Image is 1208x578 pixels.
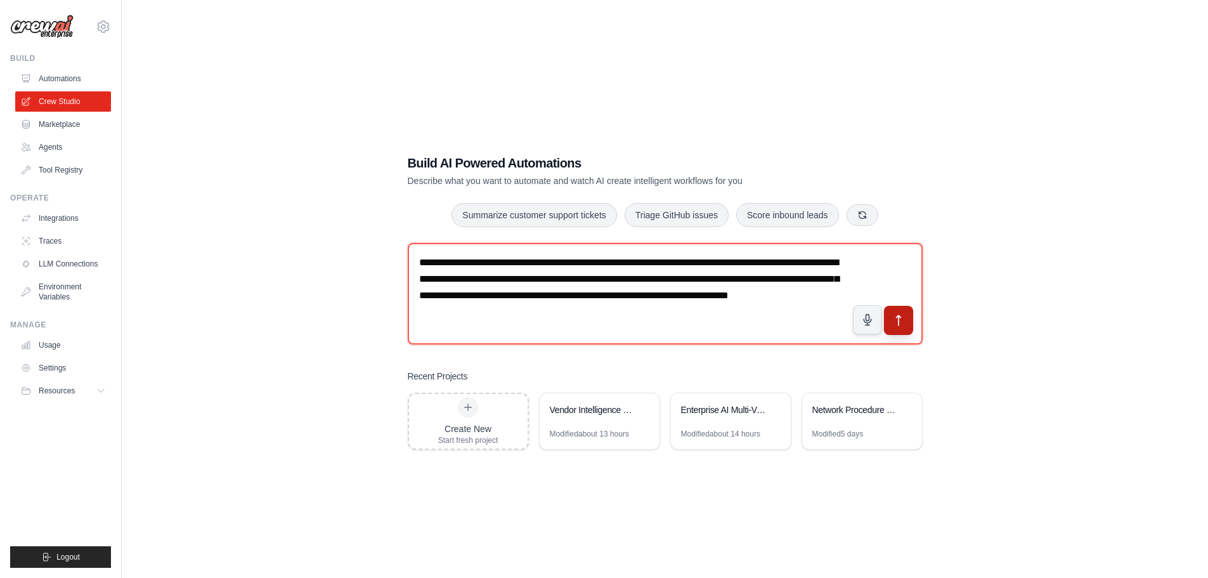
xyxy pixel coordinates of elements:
[15,114,111,135] a: Marketplace
[15,381,111,401] button: Resources
[39,386,75,396] span: Resources
[681,429,760,439] div: Modified about 14 hours
[10,320,111,330] div: Manage
[15,91,111,112] a: Crew Studio
[408,154,834,172] h1: Build AI Powered Automations
[15,358,111,378] a: Settings
[15,137,111,157] a: Agents
[10,193,111,203] div: Operate
[10,546,111,568] button: Logout
[1145,517,1208,578] iframe: Chat Widget
[812,404,899,416] div: Network Procedure Document Generator
[15,277,111,307] a: Environment Variables
[15,208,111,228] a: Integrations
[550,404,637,416] div: Vendor Intelligence Learning System
[15,335,111,355] a: Usage
[408,370,468,383] h3: Recent Projects
[56,552,80,562] span: Logout
[847,204,878,226] button: Get new suggestions
[625,203,729,227] button: Triage GitHub issues
[10,53,111,63] div: Build
[853,305,882,334] button: Click to speak your automation idea
[438,423,498,435] div: Create New
[408,174,834,187] p: Describe what you want to automate and watch AI create intelligent workflows for you
[15,69,111,89] a: Automations
[10,15,74,39] img: Logo
[681,404,768,416] div: Enterprise AI Multi-Vendor Search Engine
[438,435,498,445] div: Start fresh project
[451,203,616,227] button: Summarize customer support tickets
[15,160,111,180] a: Tool Registry
[550,429,629,439] div: Modified about 13 hours
[812,429,864,439] div: Modified 5 days
[15,231,111,251] a: Traces
[15,254,111,274] a: LLM Connections
[736,203,839,227] button: Score inbound leads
